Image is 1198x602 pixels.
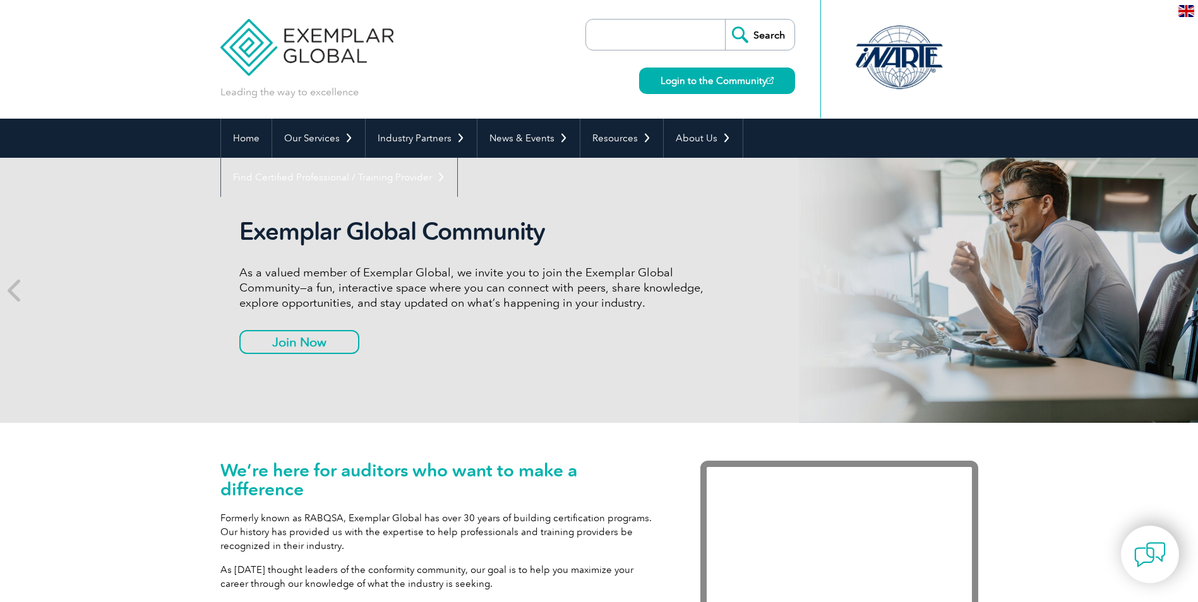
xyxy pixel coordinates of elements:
[220,85,359,99] p: Leading the way to excellence
[366,119,477,158] a: Industry Partners
[580,119,663,158] a: Resources
[239,265,713,310] p: As a valued member of Exemplar Global, we invite you to join the Exemplar Global Community—a fun,...
[220,461,662,499] h1: We’re here for auditors who want to make a difference
[477,119,580,158] a: News & Events
[239,330,359,354] a: Join Now
[725,20,794,50] input: Search
[220,563,662,591] p: As [DATE] thought leaders of the conformity community, our goal is to help you maximize your care...
[221,119,272,158] a: Home
[272,119,365,158] a: Our Services
[239,217,713,246] h2: Exemplar Global Community
[221,158,457,197] a: Find Certified Professional / Training Provider
[639,68,795,94] a: Login to the Community
[220,511,662,553] p: Formerly known as RABQSA, Exemplar Global has over 30 years of building certification programs. O...
[664,119,743,158] a: About Us
[1134,539,1166,570] img: contact-chat.png
[767,77,774,84] img: open_square.png
[1178,5,1194,17] img: en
